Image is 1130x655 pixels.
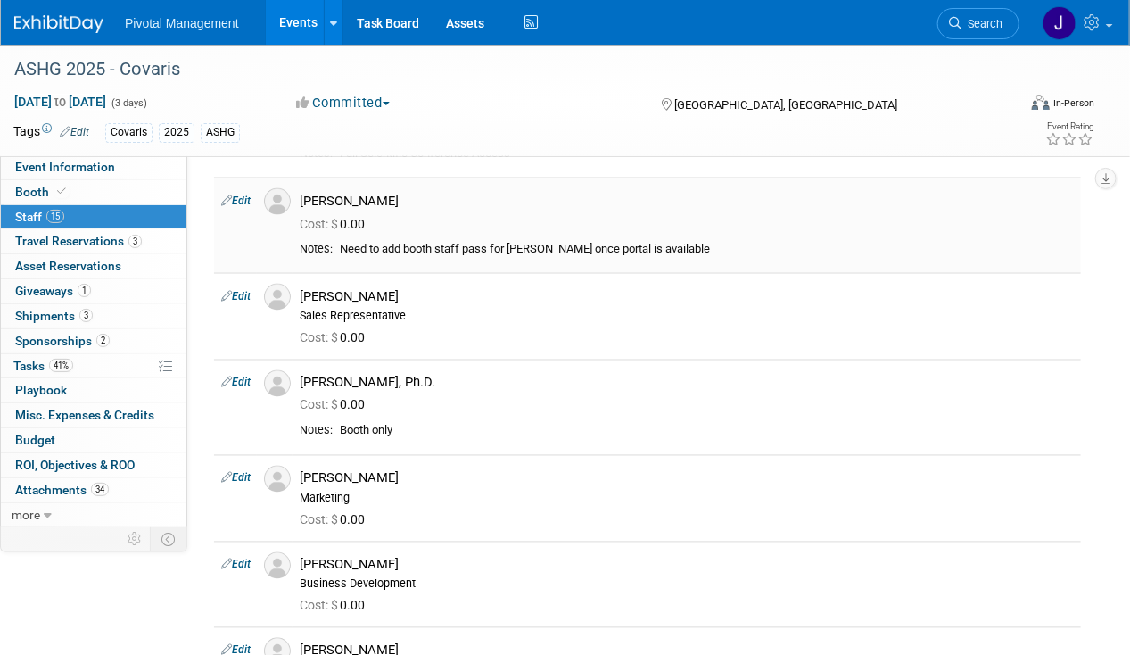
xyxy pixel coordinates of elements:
span: Asset Reservations [15,259,121,273]
span: Booth [15,185,70,199]
span: 1 [78,284,91,297]
div: [PERSON_NAME] [300,470,1074,487]
span: (3 days) [110,97,147,109]
div: Marketing [300,492,1074,506]
div: Notes: [300,424,333,438]
span: [DATE] [DATE] [13,94,107,110]
a: Search [937,8,1019,39]
a: Edit [221,290,251,303]
span: 3 [79,309,93,322]
a: Edit [221,195,251,207]
a: Attachments34 [1,478,186,502]
div: ASHG [201,123,240,142]
div: [PERSON_NAME] [300,193,1074,210]
img: Associate-Profile-5.png [264,466,291,493]
span: Playbook [15,383,67,397]
span: Cost: $ [300,331,340,345]
a: Edit [221,377,251,389]
div: In-Person [1052,96,1094,110]
span: Sponsorships [15,334,110,348]
span: Cost: $ [300,398,340,412]
img: Associate-Profile-5.png [264,370,291,397]
span: 0.00 [300,217,372,231]
td: Tags [13,122,89,143]
a: Budget [1,428,186,452]
img: Associate-Profile-5.png [264,284,291,311]
div: [PERSON_NAME], Ph.D. [300,375,1074,392]
td: Toggle Event Tabs [151,527,187,551]
a: Asset Reservations [1,254,186,278]
span: Shipments [15,309,93,323]
div: Event Rating [1045,122,1093,131]
div: Notes: [300,242,333,256]
div: 2025 [159,123,194,142]
span: Attachments [15,483,109,497]
span: Giveaways [15,284,91,298]
img: Associate-Profile-5.png [264,552,291,579]
span: Pivotal Management [125,16,239,30]
span: 15 [46,210,64,223]
button: Committed [291,94,397,112]
span: 2 [96,334,110,347]
span: Budget [15,433,55,447]
a: Edit [221,472,251,485]
img: Associate-Profile-5.png [264,188,291,215]
a: Playbook [1,378,186,402]
span: Search [961,17,1002,30]
span: Cost: $ [300,217,340,231]
span: 0.00 [300,513,372,527]
span: Cost: $ [300,599,340,613]
span: more [12,508,40,522]
span: [GEOGRAPHIC_DATA], [GEOGRAPHIC_DATA] [675,98,898,112]
img: ExhibitDay [14,15,103,33]
a: Giveaways1 [1,279,186,303]
a: Staff15 [1,205,186,229]
a: Edit [221,559,251,571]
span: Misc. Expenses & Credits [15,408,154,422]
img: Jessica Gatton [1043,6,1076,40]
span: Travel Reservations [15,234,142,248]
span: 0.00 [300,398,372,412]
td: Personalize Event Tab Strip [120,527,151,551]
span: 3 [128,235,142,248]
span: 0.00 [300,331,372,345]
a: Tasks41% [1,354,186,378]
div: [PERSON_NAME] [300,288,1074,305]
span: 34 [91,483,109,496]
a: Booth [1,180,186,204]
div: Covaris [105,123,153,142]
a: Misc. Expenses & Credits [1,403,186,427]
span: Tasks [13,359,73,373]
span: Cost: $ [300,513,340,527]
a: Sponsorships2 [1,329,186,353]
a: ROI, Objectives & ROO [1,453,186,477]
a: Event Information [1,155,186,179]
span: 41% [49,359,73,372]
span: to [52,95,69,109]
span: 0.00 [300,599,372,613]
a: Edit [60,126,89,138]
i: Booth reservation complete [57,187,66,196]
span: ROI, Objectives & ROO [15,458,135,472]
div: ASHG 2025 - Covaris [8,54,1002,86]
span: Event Information [15,160,115,174]
div: Event Format [936,93,1094,120]
a: Shipments3 [1,304,186,328]
div: Need to add booth staff pass for [PERSON_NAME] once portal is available [340,242,1074,257]
span: Staff [15,210,64,224]
img: Format-Inperson.png [1032,95,1050,110]
div: Booth only [340,424,1074,439]
a: Travel Reservations3 [1,229,186,253]
div: Business Development [300,577,1074,592]
a: more [1,503,186,527]
div: [PERSON_NAME] [300,557,1074,574]
div: Sales Representative [300,310,1074,324]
